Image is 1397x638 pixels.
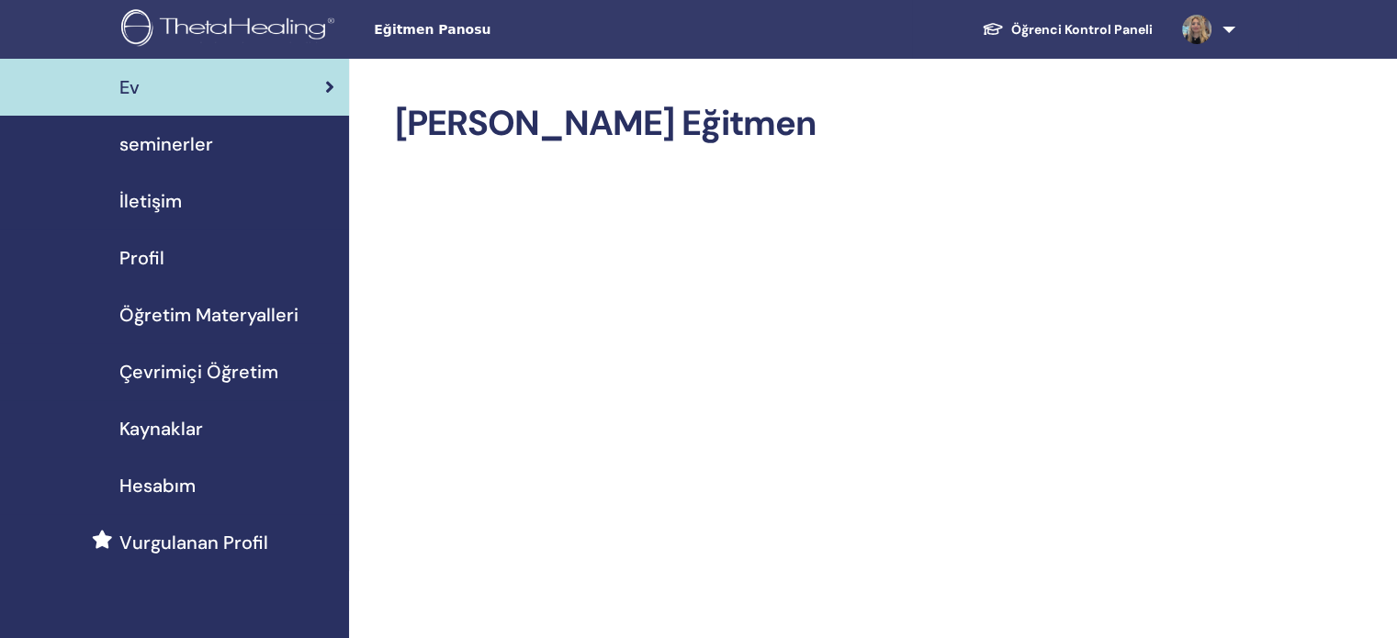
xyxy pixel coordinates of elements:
h2: [PERSON_NAME] Eğitmen [395,103,1232,145]
span: Profil [119,244,164,272]
img: default.jpg [1182,15,1211,44]
span: Eğitmen Panosu [374,20,649,39]
a: Öğrenci Kontrol Paneli [967,13,1167,47]
span: Ev [119,73,140,101]
span: Çevrimiçi Öğretim [119,358,278,386]
span: Kaynaklar [119,415,203,442]
img: logo.png [121,9,341,50]
span: İletişim [119,187,182,215]
span: Öğretim Materyalleri [119,301,299,329]
img: graduation-cap-white.svg [982,21,1004,37]
span: Hesabım [119,472,196,499]
span: seminerler [119,130,213,158]
span: Vurgulanan Profil [119,529,268,556]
